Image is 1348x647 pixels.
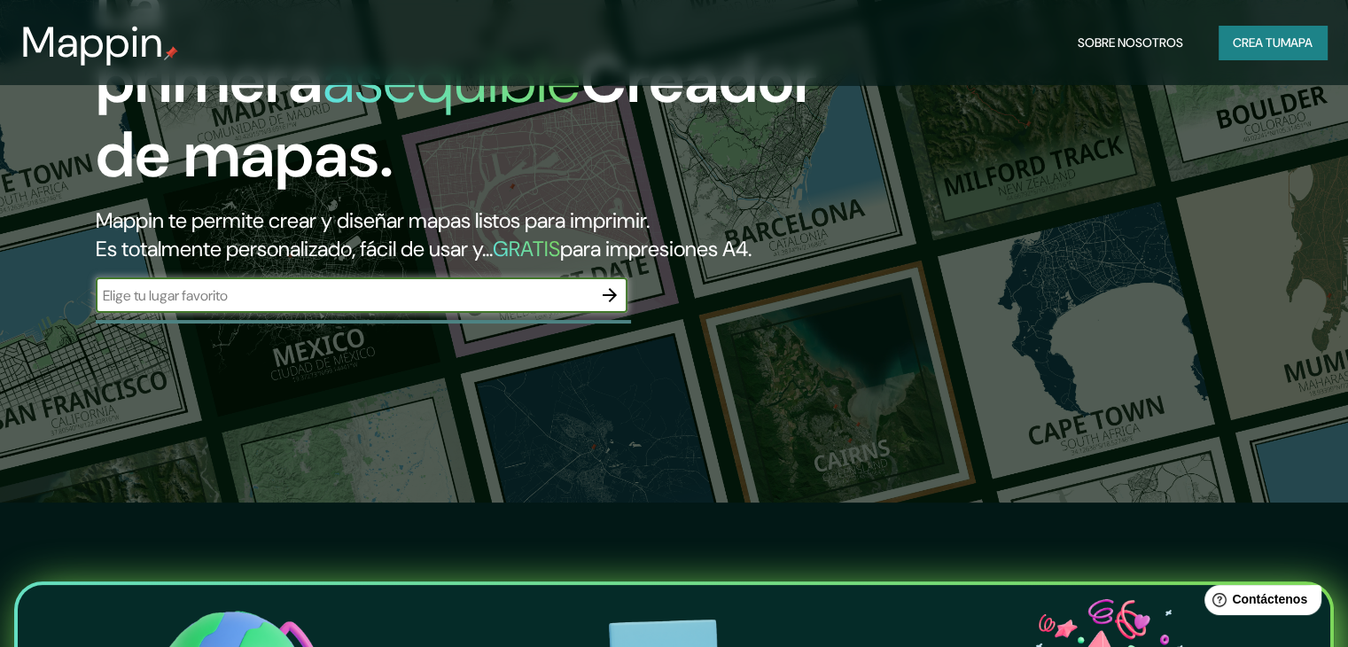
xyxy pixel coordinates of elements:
input: Elige tu lugar favorito [96,285,592,306]
font: Es totalmente personalizado, fácil de usar y... [96,235,493,262]
button: Sobre nosotros [1071,26,1190,59]
font: para impresiones A4. [560,235,752,262]
font: GRATIS [493,235,560,262]
font: Creador de mapas. [96,39,817,196]
font: Sobre nosotros [1078,35,1183,51]
iframe: Lanzador de widgets de ayuda [1190,578,1329,628]
font: mapa [1281,35,1313,51]
font: Mappin te permite crear y diseñar mapas listos para imprimir. [96,207,650,234]
font: Crea tu [1233,35,1281,51]
button: Crea tumapa [1219,26,1327,59]
font: Mappin [21,14,164,70]
img: pin de mapeo [164,46,178,60]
